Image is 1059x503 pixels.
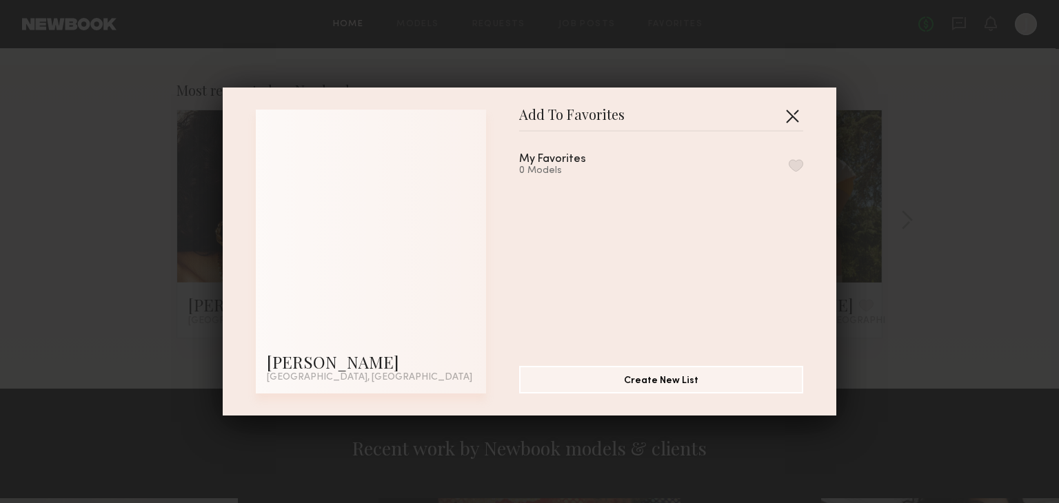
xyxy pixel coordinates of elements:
button: Create New List [519,366,803,393]
div: My Favorites [519,154,586,165]
span: Add To Favorites [519,110,625,130]
div: [PERSON_NAME] [267,351,475,373]
div: [GEOGRAPHIC_DATA], [GEOGRAPHIC_DATA] [267,373,475,382]
div: 0 Models [519,165,619,176]
button: Close [781,105,803,127]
